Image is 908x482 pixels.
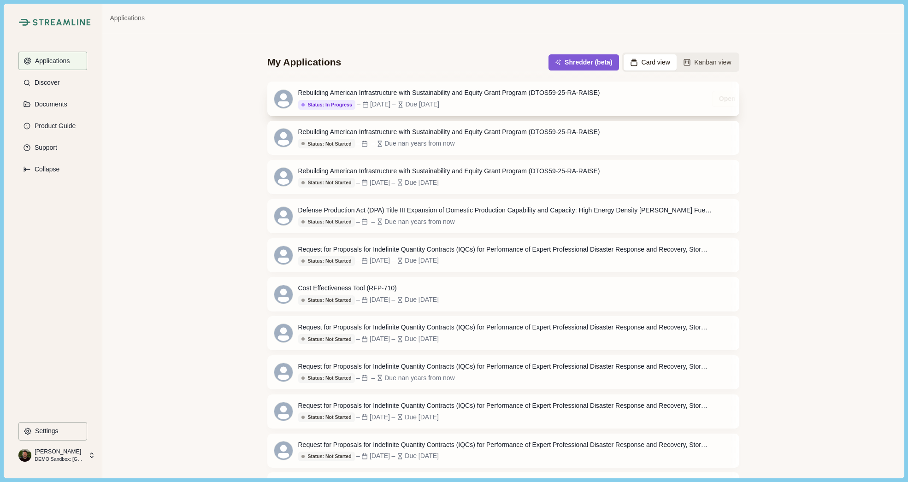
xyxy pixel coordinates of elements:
[267,199,739,233] a: Defense Production Act (DPA) Title III Expansion of Domestic Production Capability and Capacity: ...
[18,73,87,92] a: Discover
[298,440,713,450] div: Request for Proposals for Indefinite Quantity Contracts (IQCs) for Performance of Expert Professi...
[31,144,57,152] p: Support
[32,57,70,65] p: Applications
[298,323,713,332] div: Request for Proposals for Indefinite Quantity Contracts (IQCs) for Performance of Expert Professi...
[18,18,87,26] a: Streamline Climate LogoStreamline Climate Logo
[35,456,83,463] p: DEMO Sandbox: [GEOGRAPHIC_DATA], [US_STATE]
[301,375,352,381] div: Status: Not Started
[298,452,355,461] button: Status: Not Started
[384,217,455,227] div: Due nan years from now
[110,13,145,23] a: Applications
[371,217,375,227] div: –
[370,256,390,265] div: [DATE]
[356,139,360,148] div: –
[274,246,293,265] svg: avatar
[267,316,739,350] a: Request for Proposals for Indefinite Quantity Contracts (IQCs) for Performance of Expert Professi...
[274,90,293,108] svg: avatar
[391,412,395,422] div: –
[31,100,67,108] p: Documents
[357,100,360,109] div: –
[267,277,739,311] a: Cost Effectiveness Tool (RFP-710)Status: Not Started–[DATE]–Due [DATE]
[18,18,30,26] img: Streamline Climate Logo
[370,100,390,109] div: [DATE]
[392,100,396,109] div: –
[298,334,355,344] button: Status: Not Started
[298,373,355,383] button: Status: Not Started
[301,219,352,225] div: Status: Not Started
[301,141,352,147] div: Status: Not Started
[18,422,87,441] button: Settings
[371,139,375,148] div: –
[18,422,87,444] a: Settings
[298,206,713,215] div: Defense Production Act (DPA) Title III Expansion of Domestic Production Capability and Capacity: ...
[18,138,87,157] button: Support
[301,297,352,303] div: Status: Not Started
[370,178,390,188] div: [DATE]
[391,451,395,461] div: –
[624,54,677,71] button: Card view
[301,258,352,264] div: Status: Not Started
[31,165,59,173] p: Collapse
[298,256,355,266] button: Status: Not Started
[298,362,713,371] div: Request for Proposals for Indefinite Quantity Contracts (IQCs) for Performance of Expert Professi...
[18,52,87,70] button: Applications
[298,127,600,137] div: Rebuilding American Infrastructure with Sustainability and Equity Grant Program (DTOS59-25-RA-RAISE)
[298,139,355,148] button: Status: Not Started
[371,373,375,383] div: –
[18,95,87,113] button: Documents
[274,285,293,304] svg: avatar
[298,166,600,176] div: Rebuilding American Infrastructure with Sustainability and Equity Grant Program (DTOS59-25-RA-RAISE)
[356,256,360,265] div: –
[267,394,739,429] a: Request for Proposals for Indefinite Quantity Contracts (IQCs) for Performance of Expert Professi...
[391,256,395,265] div: –
[370,412,390,422] div: [DATE]
[356,373,360,383] div: –
[384,139,455,148] div: Due nan years from now
[274,363,293,382] svg: avatar
[370,295,390,305] div: [DATE]
[267,82,739,116] a: Rebuilding American Infrastructure with Sustainability and Equity Grant Program (DTOS59-25-RA-RAI...
[301,336,352,342] div: Status: Not Started
[267,160,739,194] a: Rebuilding American Infrastructure with Sustainability and Equity Grant Program (DTOS59-25-RA-RAI...
[298,283,439,293] div: Cost Effectiveness Tool (RFP-710)
[298,401,713,411] div: Request for Proposals for Indefinite Quantity Contracts (IQCs) for Performance of Expert Professi...
[405,295,439,305] div: Due [DATE]
[274,441,293,460] svg: avatar
[274,129,293,147] svg: avatar
[548,54,619,71] button: Shredder (beta)
[301,180,352,186] div: Status: Not Started
[298,295,355,305] button: Status: Not Started
[267,56,341,69] div: My Applications
[677,54,738,71] button: Kanban view
[298,217,355,227] button: Status: Not Started
[267,434,739,468] a: Request for Proposals for Indefinite Quantity Contracts (IQCs) for Performance of Expert Professi...
[18,160,87,178] button: Expand
[301,414,352,420] div: Status: Not Started
[274,168,293,186] svg: avatar
[356,295,360,305] div: –
[298,245,713,254] div: Request for Proposals for Indefinite Quantity Contracts (IQCs) for Performance of Expert Professi...
[18,117,87,135] button: Product Guide
[298,100,355,110] button: Status: In Progress
[32,427,59,435] p: Settings
[405,178,439,188] div: Due [DATE]
[274,324,293,342] svg: avatar
[712,91,743,107] button: Open
[384,373,455,383] div: Due nan years from now
[405,412,439,422] div: Due [DATE]
[35,447,83,456] p: [PERSON_NAME]
[405,256,439,265] div: Due [DATE]
[356,217,360,227] div: –
[405,100,439,109] div: Due [DATE]
[31,79,59,87] p: Discover
[18,449,31,462] img: profile picture
[274,207,293,225] svg: avatar
[267,355,739,389] a: Request for Proposals for Indefinite Quantity Contracts (IQCs) for Performance of Expert Professi...
[267,238,739,272] a: Request for Proposals for Indefinite Quantity Contracts (IQCs) for Performance of Expert Professi...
